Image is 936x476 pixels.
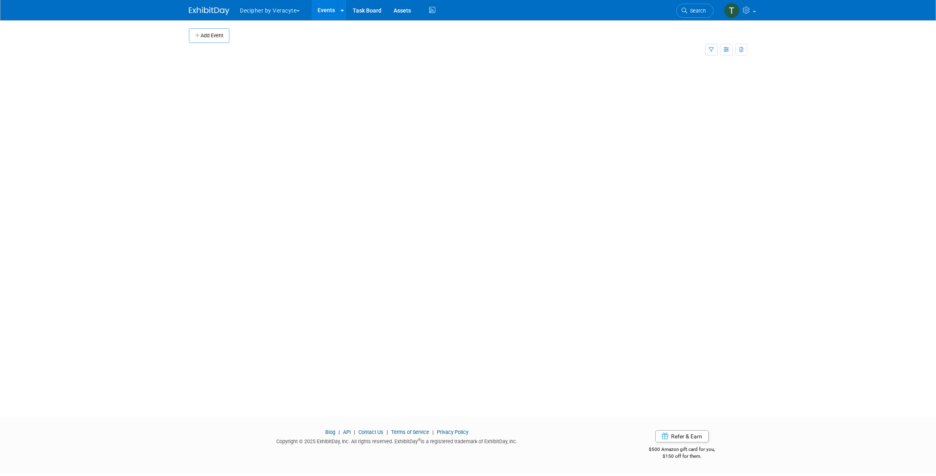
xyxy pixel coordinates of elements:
[437,429,468,435] a: Privacy Policy
[724,3,739,18] img: Tony Alvarado
[189,436,605,445] div: Copyright © 2025 ExhibitDay, Inc. All rights reserved. ExhibitDay is a registered trademark of Ex...
[391,429,429,435] a: Terms of Service
[385,429,390,435] span: |
[325,429,335,435] a: Blog
[343,429,351,435] a: API
[617,453,748,460] div: $150 off for them.
[655,430,709,442] a: Refer & Earn
[337,429,342,435] span: |
[617,441,748,459] div: $500 Amazon gift card for you,
[352,429,357,435] span: |
[687,8,706,14] span: Search
[430,429,436,435] span: |
[189,28,229,43] button: Add Event
[358,429,383,435] a: Contact Us
[418,438,421,442] sup: ®
[189,7,229,15] img: ExhibitDay
[676,4,714,18] a: Search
